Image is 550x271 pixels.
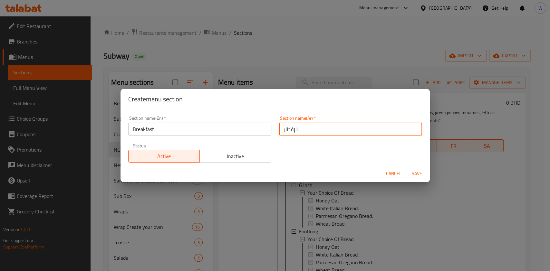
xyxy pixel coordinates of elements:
span: Cancel [386,170,401,178]
h2: Create menu section [128,94,422,104]
span: Inactive [202,152,269,161]
span: Active [131,152,198,161]
button: Inactive [199,150,271,163]
input: Please enter section name(en) [128,123,271,135]
button: Cancel [383,168,404,180]
button: Active [128,150,200,163]
button: Save [407,168,427,180]
input: Please enter section name(ar) [279,123,422,135]
span: Save [409,170,425,178]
